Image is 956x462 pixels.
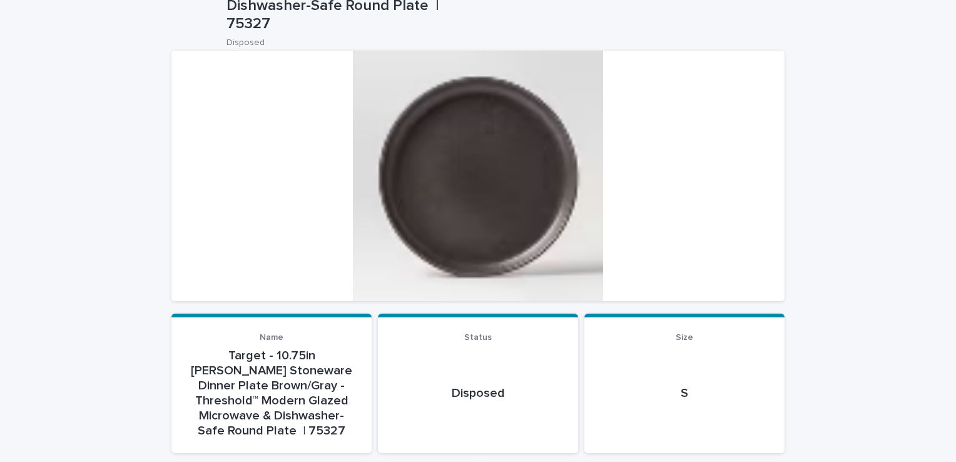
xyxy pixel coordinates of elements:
p: S [599,386,770,401]
p: Disposed [226,38,447,48]
p: Disposed [393,386,563,401]
span: Name [260,333,283,342]
p: Target - 10.75in [PERSON_NAME] Stoneware Dinner Plate Brown/Gray - Threshold™ Modern Glazed Micro... [186,348,357,438]
span: Size [676,333,693,342]
span: Status [464,333,492,342]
